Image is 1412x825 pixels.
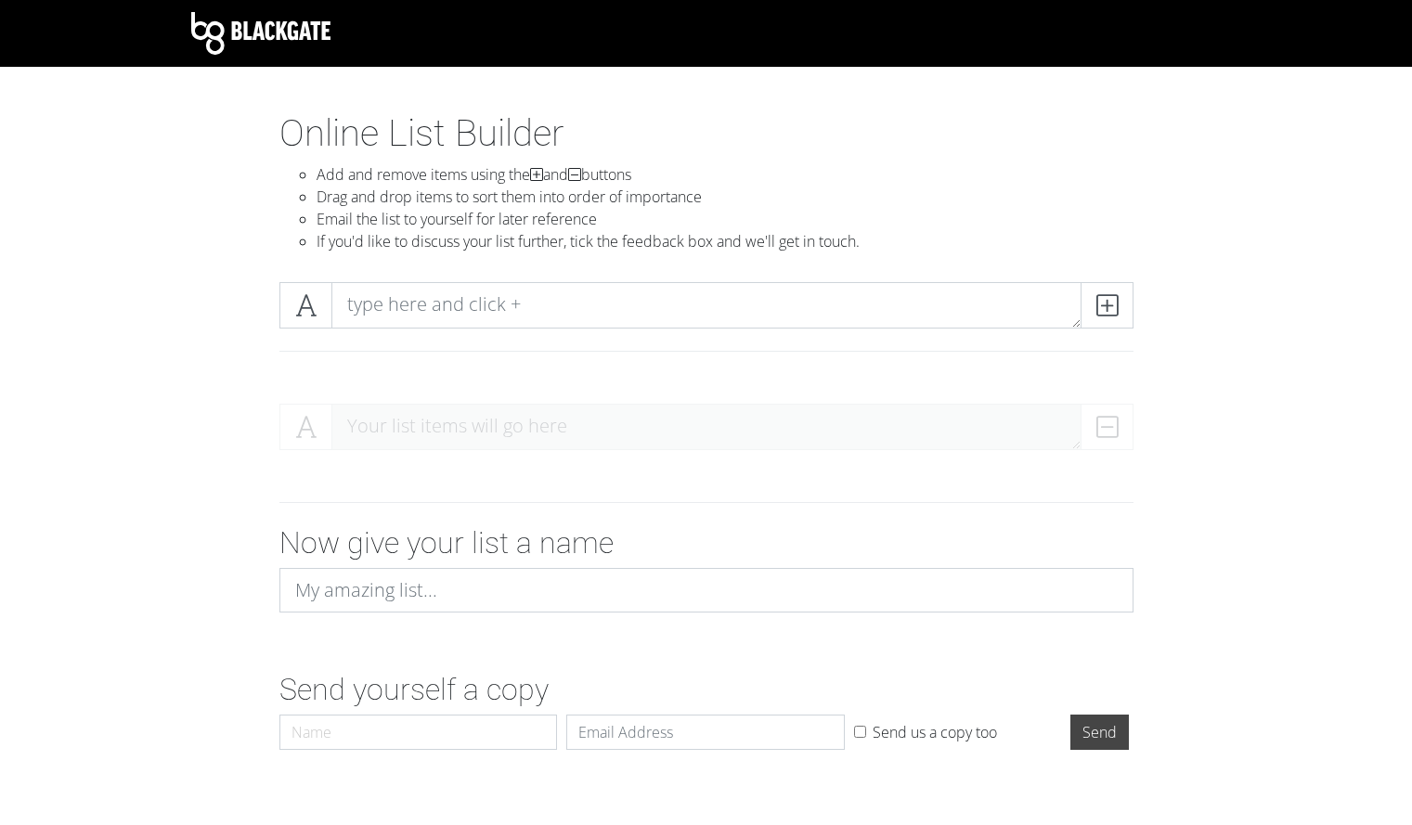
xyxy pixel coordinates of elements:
h1: Online List Builder [279,111,1133,156]
input: Send [1070,715,1129,750]
h2: Send yourself a copy [279,672,1133,707]
input: My amazing list... [279,568,1133,612]
li: If you'd like to discuss your list further, tick the feedback box and we'll get in touch. [317,230,1133,252]
label: Send us a copy too [873,721,997,743]
li: Drag and drop items to sort them into order of importance [317,186,1133,208]
h2: Now give your list a name [279,525,1133,561]
li: Add and remove items using the and buttons [317,163,1133,186]
li: Email the list to yourself for later reference [317,208,1133,230]
input: Name [279,715,558,750]
img: Blackgate [191,12,330,55]
input: Email Address [566,715,845,750]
